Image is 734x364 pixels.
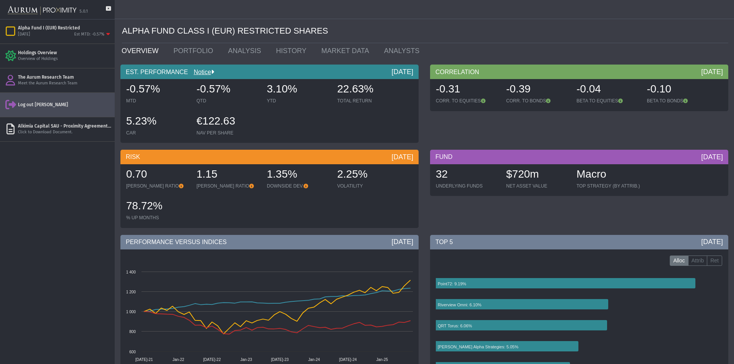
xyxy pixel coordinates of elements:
[196,183,259,189] div: [PERSON_NAME] RATIO
[576,183,640,189] div: TOP STRATEGY (BY ATTRIB.)
[438,281,466,286] text: Point72: 9.19%
[196,167,259,183] div: 1.15
[688,256,708,266] label: Attrib
[376,358,388,362] text: Jan-25
[270,43,315,58] a: HISTORY
[120,235,419,249] div: PERFORMANCE VERSUS INDICES
[8,2,76,19] img: Aurum-Proximity%20white.svg
[74,32,104,37] div: Est MTD: -0.57%
[436,98,499,104] div: CORR. TO EQUITIES
[240,358,252,362] text: Jan-23
[126,98,189,104] div: MTD
[196,130,259,136] div: NAV PER SHARE
[196,98,259,104] div: QTD
[18,129,112,135] div: Click to Download Document.
[222,43,270,58] a: ANALYSIS
[196,83,231,95] span: -0.57%
[18,74,112,80] div: The Aurum Research Team
[430,150,728,164] div: FUND
[168,43,222,58] a: PORTFOLIO
[188,68,214,76] div: Notice
[126,215,189,221] div: % UP MONTHS
[18,56,112,62] div: Overview of Holdings
[126,290,136,294] text: 1 200
[506,98,569,104] div: CORR. TO BONDS
[172,358,184,362] text: Jan-22
[438,324,472,328] text: QRT Torus: 6.06%
[337,167,400,183] div: 2.25%
[267,82,330,98] div: 3.10%
[576,167,640,183] div: Macro
[267,98,330,104] div: YTD
[126,199,189,215] div: 78.72%
[337,183,400,189] div: VOLATILITY
[122,19,728,43] div: ALPHA FUND CLASS I (EUR) RESTRICTED SHARES
[647,98,710,104] div: BETA TO BONDS
[339,358,357,362] text: [DATE]-24
[126,130,189,136] div: CAR
[126,310,136,314] text: 1 000
[308,358,320,362] text: Jan-24
[436,167,499,183] div: 32
[707,256,722,266] label: Ret
[18,123,112,129] div: Alkimia Capital SAU - Proximity Agreement and Electronic Access Agreement - Signed.pdf
[430,235,728,249] div: TOP 5
[670,256,688,266] label: Alloc
[80,9,88,15] div: 5.0.1
[436,183,499,189] div: UNDERLYING FUNDS
[18,32,30,37] div: [DATE]
[18,102,112,108] div: Log out [PERSON_NAME]
[391,67,413,76] div: [DATE]
[315,43,378,58] a: MARKET DATA
[18,50,112,56] div: Holdings Overview
[506,82,569,98] div: -0.39
[506,183,569,189] div: NET ASSET VALUE
[129,330,136,334] text: 800
[647,82,710,98] div: -0.10
[436,83,460,95] span: -0.31
[120,150,419,164] div: RISK
[391,152,413,162] div: [DATE]
[116,43,168,58] a: OVERVIEW
[126,270,136,274] text: 1 400
[267,183,330,189] div: DOWNSIDE DEV.
[126,183,189,189] div: [PERSON_NAME] RATIO
[438,303,482,307] text: Riverview Omni: 6.10%
[378,43,429,58] a: ANALYSTS
[188,69,211,75] a: Notice
[271,358,289,362] text: [DATE]-23
[129,350,136,354] text: 600
[18,81,112,86] div: Meet the Aurum Research Team
[203,358,221,362] text: [DATE]-22
[126,114,189,130] div: 5.23%
[135,358,153,362] text: [DATE]-21
[576,98,639,104] div: BETA TO EQUITIES
[576,82,639,98] div: -0.04
[126,167,189,183] div: 0.70
[701,67,723,76] div: [DATE]
[430,65,728,79] div: CORRELATION
[506,167,569,183] div: $720m
[391,237,413,246] div: [DATE]
[267,167,330,183] div: 1.35%
[337,82,400,98] div: 22.63%
[196,114,259,130] div: €122.63
[120,65,419,79] div: EST. PERFORMANCE
[126,83,160,95] span: -0.57%
[438,345,518,349] text: [PERSON_NAME] Alpha Strategies: 5.05%
[701,152,723,162] div: [DATE]
[337,98,400,104] div: TOTAL RETURN
[701,237,723,246] div: [DATE]
[18,25,112,31] div: Alpha Fund I (EUR) Restricted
